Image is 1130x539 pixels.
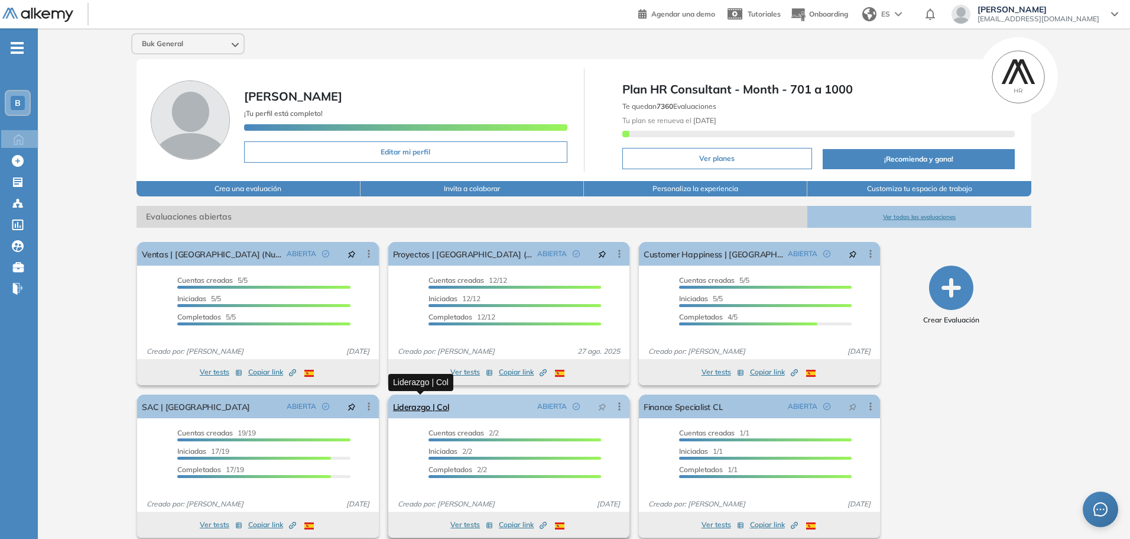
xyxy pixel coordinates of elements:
button: pushpin [339,244,365,263]
span: 4/5 [679,312,738,321]
span: check-circle [823,250,830,257]
button: pushpin [589,244,615,263]
span: 5/5 [177,312,236,321]
span: Tu plan se renueva el [622,116,716,125]
span: [DATE] [843,499,875,509]
img: Foto de perfil [151,80,230,160]
span: [DATE] [342,499,374,509]
span: Completados [177,465,221,474]
a: Ventas | [GEOGRAPHIC_DATA] (Nuevo) [142,242,281,266]
span: Creado por: [PERSON_NAME] [142,346,248,357]
a: Liderazgo | Col [393,395,449,418]
span: Cuentas creadas [679,276,735,285]
span: Evaluaciones abiertas [137,206,807,228]
b: 7360 [657,102,673,111]
span: 27 ago. 2025 [573,346,625,357]
i: - [11,47,24,49]
span: [EMAIL_ADDRESS][DOMAIN_NAME] [978,14,1099,24]
button: Editar mi perfil [244,141,567,163]
button: pushpin [840,397,866,416]
span: check-circle [573,250,580,257]
span: ABIERTA [287,401,316,412]
button: pushpin [589,397,615,416]
span: pushpin [348,249,356,259]
span: 5/5 [679,294,723,303]
span: pushpin [598,249,606,259]
span: Iniciadas [428,294,457,303]
span: 2/2 [428,447,472,456]
span: 5/5 [679,276,749,285]
span: pushpin [348,402,356,411]
span: check-circle [823,403,830,410]
span: 1/1 [679,447,723,456]
button: Customiza tu espacio de trabajo [807,181,1031,196]
button: Ver tests [200,518,242,532]
span: Iniciadas [679,447,708,456]
span: 19/19 [177,428,256,437]
button: Crear Evaluación [923,266,979,325]
img: ESP [304,522,314,530]
button: Ver tests [450,518,493,532]
button: Onboarding [790,2,848,27]
span: ABIERTA [537,401,567,412]
span: Onboarding [809,9,848,18]
button: pushpin [339,397,365,416]
button: Copiar link [499,365,547,379]
span: 12/12 [428,276,507,285]
span: ABIERTA [788,248,817,259]
span: 1/1 [679,465,738,474]
span: ABIERTA [537,248,567,259]
a: Finance Specialist CL [644,395,723,418]
button: pushpin [840,244,866,263]
img: ESP [806,522,816,530]
span: Copiar link [499,367,547,377]
img: arrow [895,12,902,17]
span: 2/2 [428,428,499,437]
span: [DATE] [592,499,625,509]
span: Copiar link [248,367,296,377]
button: Copiar link [248,365,296,379]
span: [PERSON_NAME] [978,5,1099,14]
a: SAC | [GEOGRAPHIC_DATA] [142,395,250,418]
span: ABIERTA [788,401,817,412]
img: ESP [806,370,816,377]
span: Crear Evaluación [923,315,979,325]
span: Completados [679,312,723,321]
span: Iniciadas [428,447,457,456]
span: 5/5 [177,276,248,285]
img: world [862,7,876,21]
img: ESP [304,370,314,377]
a: Customer Happiness | [GEOGRAPHIC_DATA] [644,242,783,266]
a: Proyectos | [GEOGRAPHIC_DATA] (Nueva) [393,242,532,266]
span: Creado por: [PERSON_NAME] [644,499,750,509]
span: Cuentas creadas [428,276,484,285]
span: Cuentas creadas [177,276,233,285]
b: [DATE] [691,116,716,125]
span: Iniciadas [177,447,206,456]
span: Creado por: [PERSON_NAME] [393,499,499,509]
button: Ver tests [702,518,744,532]
span: Completados [428,312,472,321]
button: Invita a colaborar [361,181,584,196]
button: Ver tests [702,365,744,379]
button: Ver tests [450,365,493,379]
span: Creado por: [PERSON_NAME] [142,499,248,509]
span: Completados [177,312,221,321]
span: 2/2 [428,465,487,474]
div: Liderazgo | Col [388,374,453,391]
button: Copiar link [750,365,798,379]
span: Buk General [142,39,183,49]
button: Copiar link [248,518,296,532]
span: Cuentas creadas [177,428,233,437]
span: check-circle [322,403,329,410]
span: Iniciadas [177,294,206,303]
span: Copiar link [750,367,798,377]
span: message [1093,502,1108,517]
span: Iniciadas [679,294,708,303]
span: Te quedan Evaluaciones [622,102,716,111]
span: [DATE] [342,346,374,357]
button: Copiar link [499,518,547,532]
img: ESP [555,370,564,377]
span: Completados [428,465,472,474]
span: 12/12 [428,294,480,303]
